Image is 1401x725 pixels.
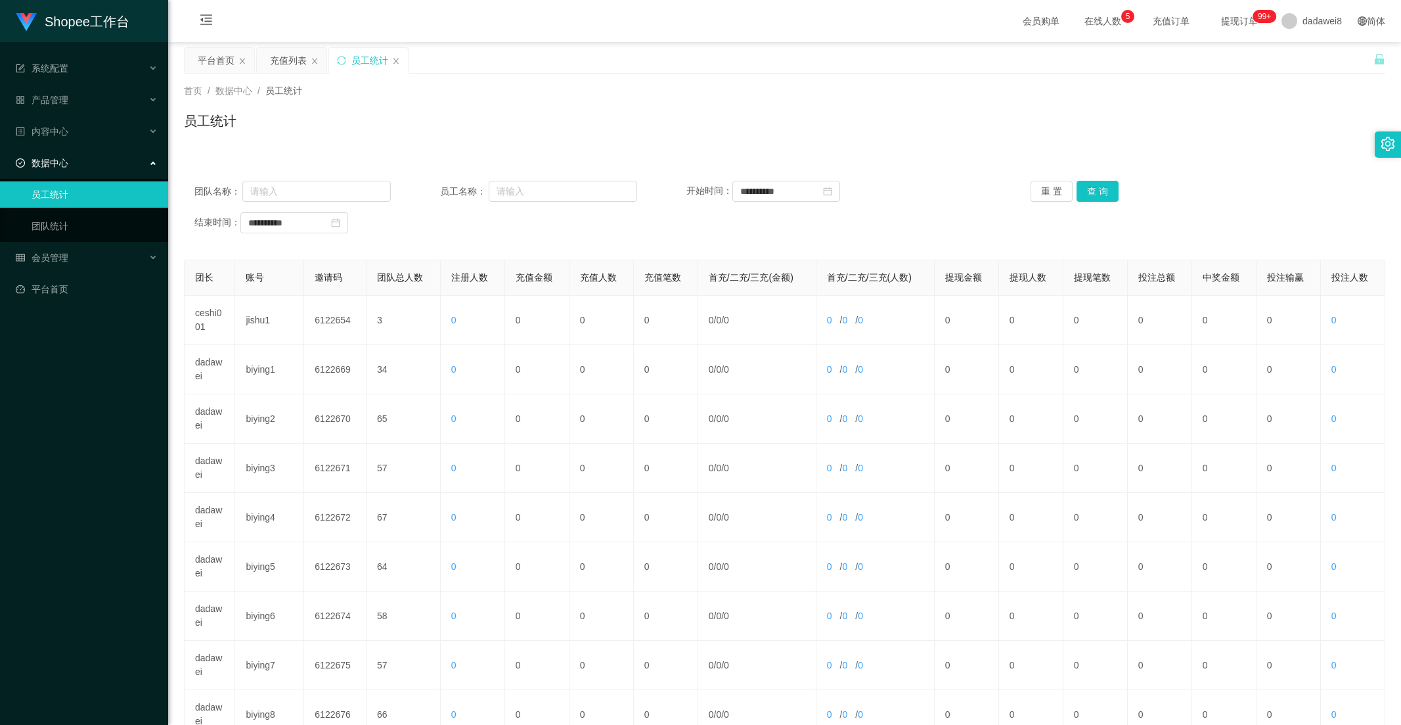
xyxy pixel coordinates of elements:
[709,660,714,670] span: 0
[185,444,235,493] td: dadawei
[935,296,999,345] td: 0
[1267,272,1304,283] span: 投注输赢
[716,611,721,621] span: 0
[816,345,935,394] td: / /
[1063,345,1128,394] td: 0
[1331,463,1337,473] span: 0
[16,276,158,302] a: 图标: dashboard平台首页
[686,185,732,196] span: 开始时间：
[569,345,634,394] td: 0
[238,57,246,65] i: 图标: close
[1256,296,1321,345] td: 0
[709,709,714,720] span: 0
[827,660,832,670] span: 0
[644,272,681,283] span: 充值笔数
[1331,364,1337,375] span: 0
[1077,181,1119,202] button: 查 询
[698,592,816,641] td: / /
[304,444,367,493] td: 6122671
[392,57,400,65] i: 图标: close
[945,272,982,283] span: 提现金额
[184,111,236,131] h1: 员工统计
[367,592,441,641] td: 58
[1128,296,1192,345] td: 0
[194,185,242,199] span: 团队名称：
[842,512,847,523] span: 0
[858,660,863,670] span: 0
[331,218,340,227] i: 图标: calendar
[1128,542,1192,592] td: 0
[235,592,304,641] td: biying6
[1331,413,1337,424] span: 0
[246,272,264,283] span: 账号
[935,345,999,394] td: 0
[935,592,999,641] td: 0
[827,364,832,375] span: 0
[451,364,456,375] span: 0
[1138,272,1175,283] span: 投注总额
[1331,561,1337,572] span: 0
[505,641,569,690] td: 0
[16,16,129,26] a: Shopee工作台
[270,48,307,73] div: 充值列表
[1256,444,1321,493] td: 0
[208,85,210,96] span: /
[505,592,569,641] td: 0
[367,394,441,444] td: 65
[16,95,25,105] i: 图标: appstore-o
[1203,272,1239,283] span: 中奖金额
[935,493,999,542] td: 0
[842,463,847,473] span: 0
[827,611,832,621] span: 0
[304,394,367,444] td: 6122670
[842,611,847,621] span: 0
[935,444,999,493] td: 0
[505,542,569,592] td: 0
[709,611,714,621] span: 0
[16,158,68,168] span: 数据中心
[698,493,816,542] td: / /
[569,296,634,345] td: 0
[724,364,729,375] span: 0
[235,296,304,345] td: jishu1
[451,660,456,670] span: 0
[709,561,714,572] span: 0
[16,158,25,168] i: 图标: check-circle-o
[827,709,832,720] span: 0
[235,394,304,444] td: biying2
[724,512,729,523] span: 0
[505,394,569,444] td: 0
[257,85,260,96] span: /
[1128,394,1192,444] td: 0
[367,345,441,394] td: 34
[1078,16,1128,26] span: 在线人数
[827,315,832,325] span: 0
[1063,296,1128,345] td: 0
[1063,444,1128,493] td: 0
[816,394,935,444] td: / /
[1192,394,1256,444] td: 0
[1128,493,1192,542] td: 0
[1256,542,1321,592] td: 0
[1121,10,1134,23] sup: 5
[580,272,617,283] span: 充值人数
[816,592,935,641] td: / /
[724,709,729,720] span: 0
[1256,394,1321,444] td: 0
[842,364,847,375] span: 0
[716,660,721,670] span: 0
[1331,611,1337,621] span: 0
[698,641,816,690] td: / /
[185,493,235,542] td: dadawei
[367,542,441,592] td: 64
[1331,660,1337,670] span: 0
[1331,512,1337,523] span: 0
[724,413,729,424] span: 0
[1063,641,1128,690] td: 0
[367,296,441,345] td: 3
[16,13,37,32] img: logo.9652507e.png
[235,641,304,690] td: biying7
[724,315,729,325] span: 0
[1063,394,1128,444] td: 0
[16,253,25,262] i: 图标: table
